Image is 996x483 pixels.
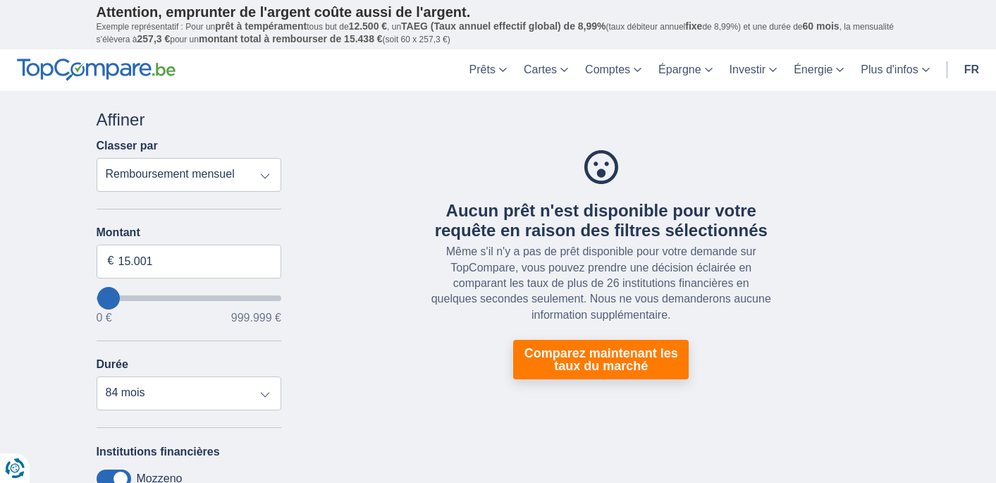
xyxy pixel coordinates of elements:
[199,33,383,44] span: montant total à rembourser de 15.438 €
[785,49,852,91] a: Énergie
[429,201,773,242] div: Aucun prêt n'est disponible pour votre requête en raison des filtres sélectionnés
[956,49,988,91] a: fr
[584,150,618,184] img: Aucun prêt n'est disponible pour votre requête en raison des filtres sélectionnés
[215,20,307,32] span: prêt à tempérament
[17,59,176,81] img: TopCompare
[97,312,112,324] span: 0 €
[401,20,605,32] span: TAEG (Taux annuel effectif global) de 8,99%
[97,4,900,20] p: Attention, emprunter de l'argent coûte aussi de l'argent.
[97,446,220,458] label: Institutions financières
[461,49,515,91] a: Prêts
[97,20,900,46] p: Exemple représentatif : Pour un tous but de , un (taux débiteur annuel de 8,99%) et une durée de ...
[513,340,689,379] a: Comparez maintenant les taux du marché
[577,49,650,91] a: Comptes
[803,20,840,32] span: 60 mois
[650,49,721,91] a: Épargne
[137,33,171,44] span: 257,3 €
[97,140,158,152] label: Classer par
[852,49,937,91] a: Plus d'infos
[97,358,128,371] label: Durée
[108,253,114,269] span: €
[97,108,282,132] div: Affiner
[429,244,773,323] div: Même s'il n'y a pas de prêt disponible pour votre demande sur TopCompare, vous pouvez prendre une...
[685,20,702,32] span: fixe
[231,312,281,324] span: 999.999 €
[97,226,282,239] label: Montant
[97,295,282,301] input: wantToBorrow
[721,49,786,91] a: Investir
[515,49,577,91] a: Cartes
[349,20,388,32] span: 12.500 €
